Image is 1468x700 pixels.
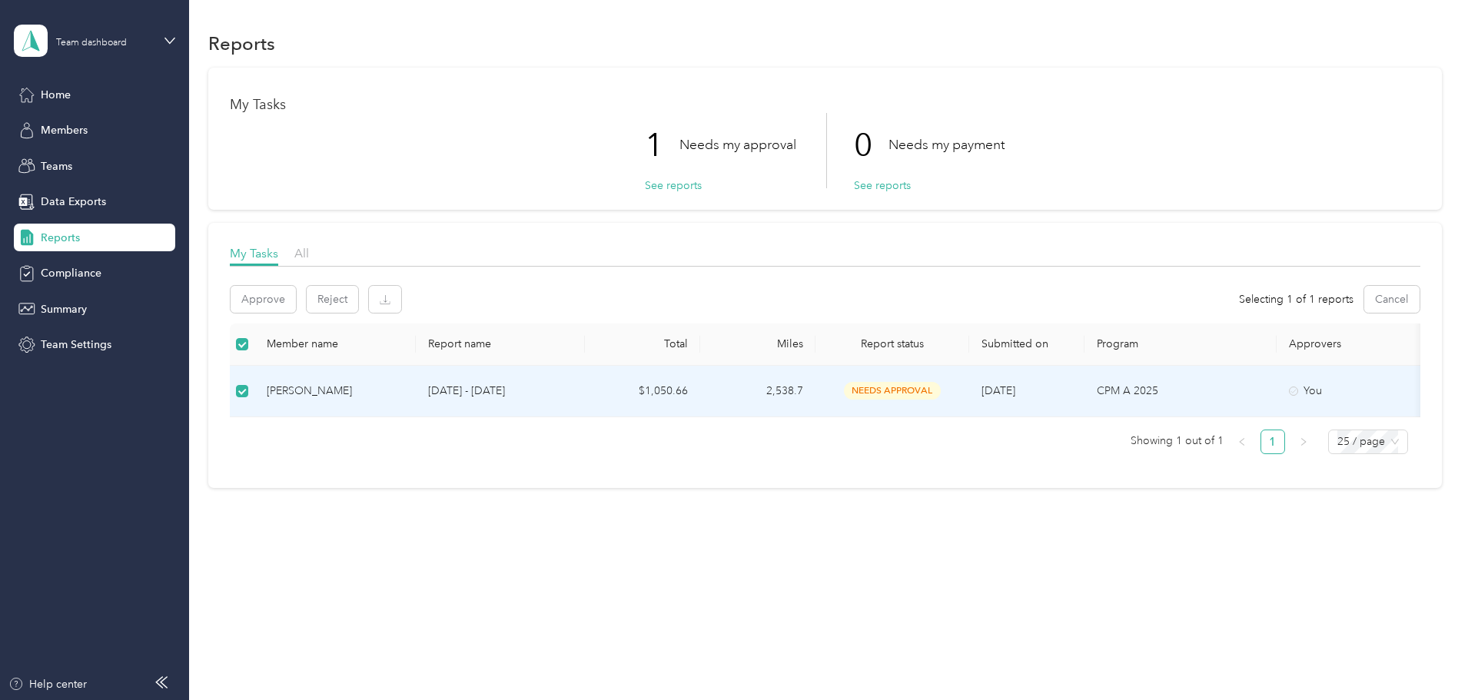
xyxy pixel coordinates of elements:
[679,135,796,154] p: Needs my approval
[1230,430,1254,454] button: left
[41,194,106,210] span: Data Exports
[294,246,309,260] span: All
[888,135,1005,154] p: Needs my payment
[981,384,1015,397] span: [DATE]
[1261,430,1284,453] a: 1
[1291,430,1316,454] button: right
[1328,430,1408,454] div: Page Size
[1382,614,1468,700] iframe: Everlance-gr Chat Button Frame
[41,301,87,317] span: Summary
[1097,383,1264,400] p: CPM A 2025
[1289,383,1418,400] div: You
[267,383,404,400] div: [PERSON_NAME]
[254,323,416,366] th: Member name
[307,286,358,313] button: Reject
[56,38,127,48] div: Team dashboard
[969,323,1084,366] th: Submitted on
[231,286,296,313] button: Approve
[700,366,815,417] td: 2,538.7
[1291,430,1316,454] li: Next Page
[1230,430,1254,454] li: Previous Page
[428,383,573,400] p: [DATE] - [DATE]
[416,323,585,366] th: Report name
[1260,430,1285,454] li: 1
[854,113,888,177] p: 0
[1277,323,1430,366] th: Approvers
[208,35,275,51] h1: Reports
[844,382,941,400] span: needs approval
[1237,437,1247,446] span: left
[41,158,72,174] span: Teams
[1239,291,1353,307] span: Selecting 1 of 1 reports
[267,337,404,350] div: Member name
[712,337,803,350] div: Miles
[828,337,957,350] span: Report status
[585,366,700,417] td: $1,050.66
[1084,323,1277,366] th: Program
[1084,366,1277,417] td: CPM A 2025
[41,122,88,138] span: Members
[854,177,911,194] button: See reports
[41,87,71,103] span: Home
[41,337,111,353] span: Team Settings
[1364,286,1420,313] button: Cancel
[230,246,278,260] span: My Tasks
[8,676,87,692] button: Help center
[597,337,688,350] div: Total
[230,97,1420,113] h1: My Tasks
[1131,430,1224,453] span: Showing 1 out of 1
[41,265,101,281] span: Compliance
[1299,437,1308,446] span: right
[1337,430,1399,453] span: 25 / page
[41,230,80,246] span: Reports
[645,113,679,177] p: 1
[645,177,702,194] button: See reports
